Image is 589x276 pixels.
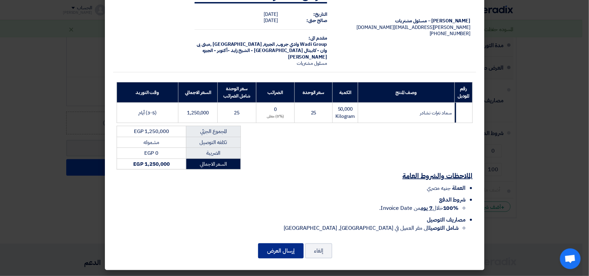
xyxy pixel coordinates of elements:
th: وصف المنتج [358,82,454,103]
li: الى مقر العميل في [GEOGRAPHIC_DATA], [GEOGRAPHIC_DATA] [117,224,459,232]
td: السعر الاجمالي [186,159,240,170]
td: تكلفه التوصيل [186,137,240,148]
td: EGP 1,250,000 [117,126,186,137]
button: إرسال العرض [258,243,304,258]
button: إلغاء [305,243,332,258]
th: وقت التوريد [117,82,178,103]
strong: شامل التوصيل [429,224,459,232]
u: الملاحظات والشروط العامة [403,171,473,181]
strong: EGP 1,250,000 [133,160,170,168]
u: 7 يوم [421,204,433,212]
div: (0%) معفى [259,114,292,120]
th: السعر الاجمالي [178,82,218,103]
span: [PERSON_NAME][EMAIL_ADDRESS][DOMAIN_NAME] [357,24,471,31]
span: خلال من Invoice Date. [379,204,459,212]
span: مصاريف التوصيل [427,216,466,224]
span: 50,000 Kilogram [335,105,355,120]
span: [DATE] [264,17,277,24]
span: 1,250,000 [187,109,209,116]
a: Open chat [560,248,581,269]
strong: 100% [443,204,459,212]
strong: مقدم الى: [309,34,327,42]
th: سعر الوحدة [295,82,333,103]
div: [PERSON_NAME] – مسئول مشتريات [338,18,471,24]
strong: التاريخ: [314,11,327,18]
span: جنيه مصري [427,184,451,192]
span: Wadi Group وادي جروب, [276,41,327,48]
th: سعر الوحدة شامل الضرائب [218,82,256,103]
span: 25 [234,109,240,116]
span: [PERSON_NAME] [288,53,327,61]
span: العملة [452,184,465,192]
strong: صالح حتى: [307,17,327,24]
span: 0 [274,106,277,113]
span: الجيزة, [GEOGRAPHIC_DATA] ,مبنى بى وان - كابيتال [GEOGRAPHIC_DATA] - الشيخ زايد -أكتوبر - الجيزه [197,41,327,54]
th: رقم الموديل [455,82,472,103]
span: EGP 0 [144,149,158,157]
td: الضريبة [186,148,240,159]
td: المجموع الجزئي [186,126,240,137]
span: [DATE] [264,11,277,18]
span: [PHONE_NUMBER] [430,30,471,37]
th: الضرائب [256,82,294,103]
th: الكمية [333,82,358,103]
span: سماد نترات نشادر [420,109,452,116]
span: مشموله [144,139,159,146]
span: شروط الدفع [439,196,465,204]
span: 25 [311,109,316,116]
span: (3-5) أيام [138,109,157,116]
span: مسئول مشتريات [297,60,327,67]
